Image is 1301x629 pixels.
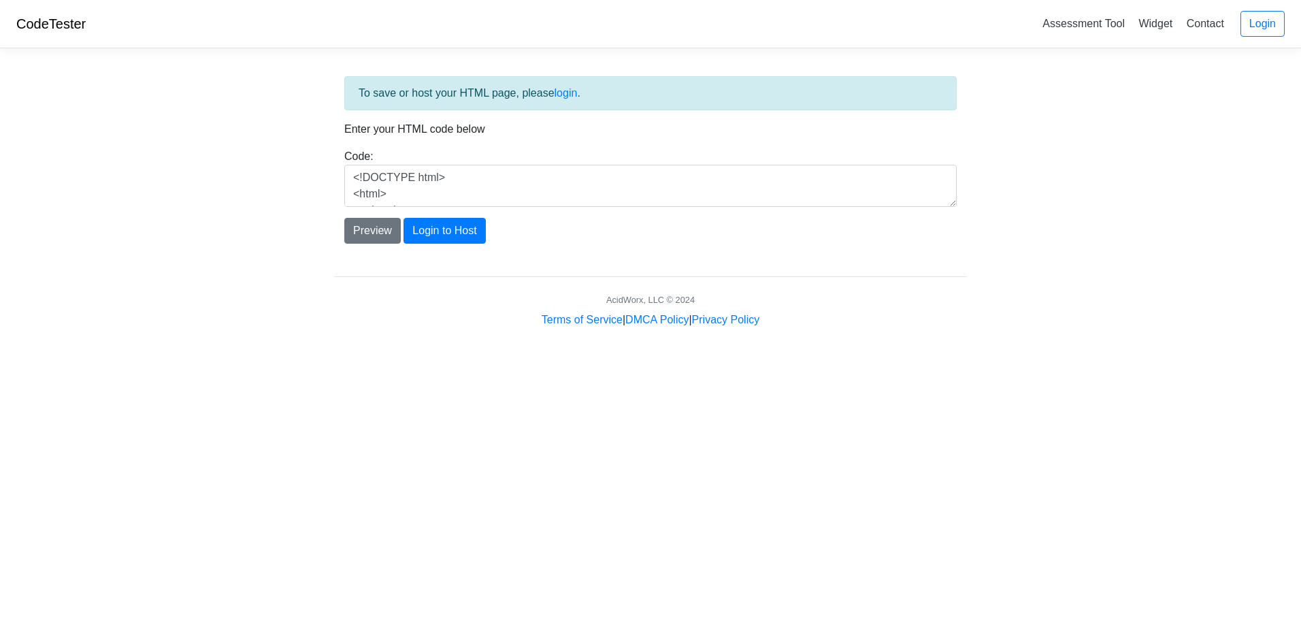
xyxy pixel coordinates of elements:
a: Widget [1133,12,1178,35]
a: Contact [1181,12,1230,35]
a: Assessment Tool [1037,12,1130,35]
a: login [555,87,578,99]
textarea: <!DOCTYPE html> <html> <head> <title>Test</title> </head> <body> <h1>Hello, world!</h1> </body> <... [344,165,957,207]
div: Code: [334,148,967,207]
a: CodeTester [16,16,86,31]
button: Login to Host [404,218,485,244]
button: Preview [344,218,401,244]
p: Enter your HTML code below [344,121,957,138]
a: DMCA Policy [625,314,689,325]
div: | | [542,312,759,328]
div: To save or host your HTML page, please . [344,76,957,110]
a: Privacy Policy [692,314,760,325]
a: Login [1240,11,1285,37]
a: Terms of Service [542,314,623,325]
div: AcidWorx, LLC © 2024 [606,293,695,306]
